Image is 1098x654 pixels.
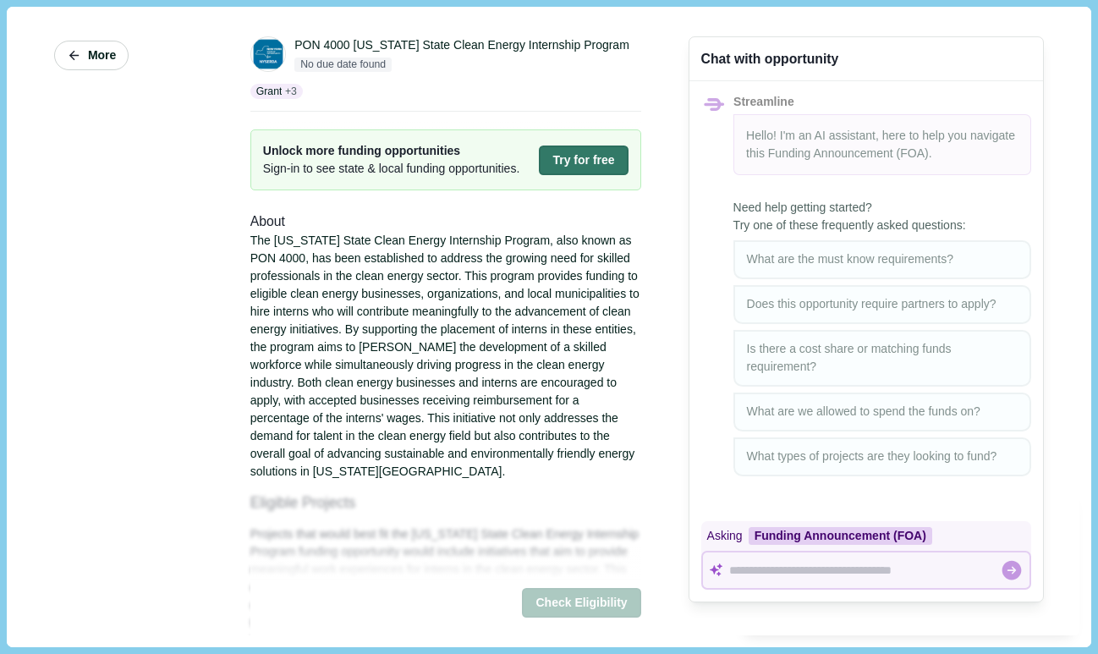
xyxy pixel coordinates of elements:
div: The [US_STATE] State Clean Energy Internship Program, also known as PON 4000, has been establishe... [250,232,641,481]
span: Need help getting started? Try one of these frequently asked questions: [733,199,1031,234]
button: Try for free [539,146,628,175]
span: No due date found [294,58,392,73]
div: PON 4000 [US_STATE] State Clean Energy Internship Program [294,36,629,54]
span: Streamline [733,95,794,108]
div: About [250,212,641,233]
span: Unlock more funding opportunities [263,142,520,160]
button: Check Eligibility [522,588,640,618]
span: Funding Announcement (FOA) [768,146,929,160]
span: Hello! I'm an AI assistant, here to help you navigate this . [746,129,1015,160]
img: NYSERDA-logo.png [251,37,285,71]
div: Funding Announcement (FOA) [749,527,932,545]
div: Asking [701,521,1031,551]
span: More [88,48,116,63]
div: Chat with opportunity [701,49,839,69]
span: + 3 [285,84,297,99]
button: More [54,41,129,70]
p: Grant [256,84,283,99]
span: Sign-in to see state & local funding opportunities. [263,160,520,178]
